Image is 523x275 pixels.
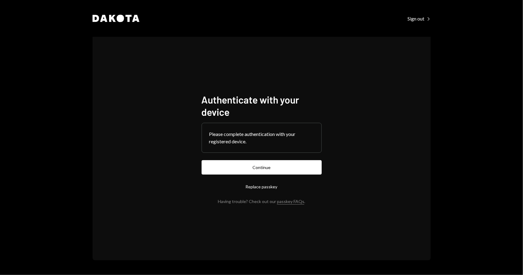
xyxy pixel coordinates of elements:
[218,199,305,204] div: Having trouble? Check out our .
[408,15,431,22] a: Sign out
[202,93,322,118] h1: Authenticate with your device
[408,16,431,22] div: Sign out
[277,199,304,205] a: passkey FAQs
[202,179,322,194] button: Replace passkey
[209,130,314,145] div: Please complete authentication with your registered device.
[202,160,322,175] button: Continue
